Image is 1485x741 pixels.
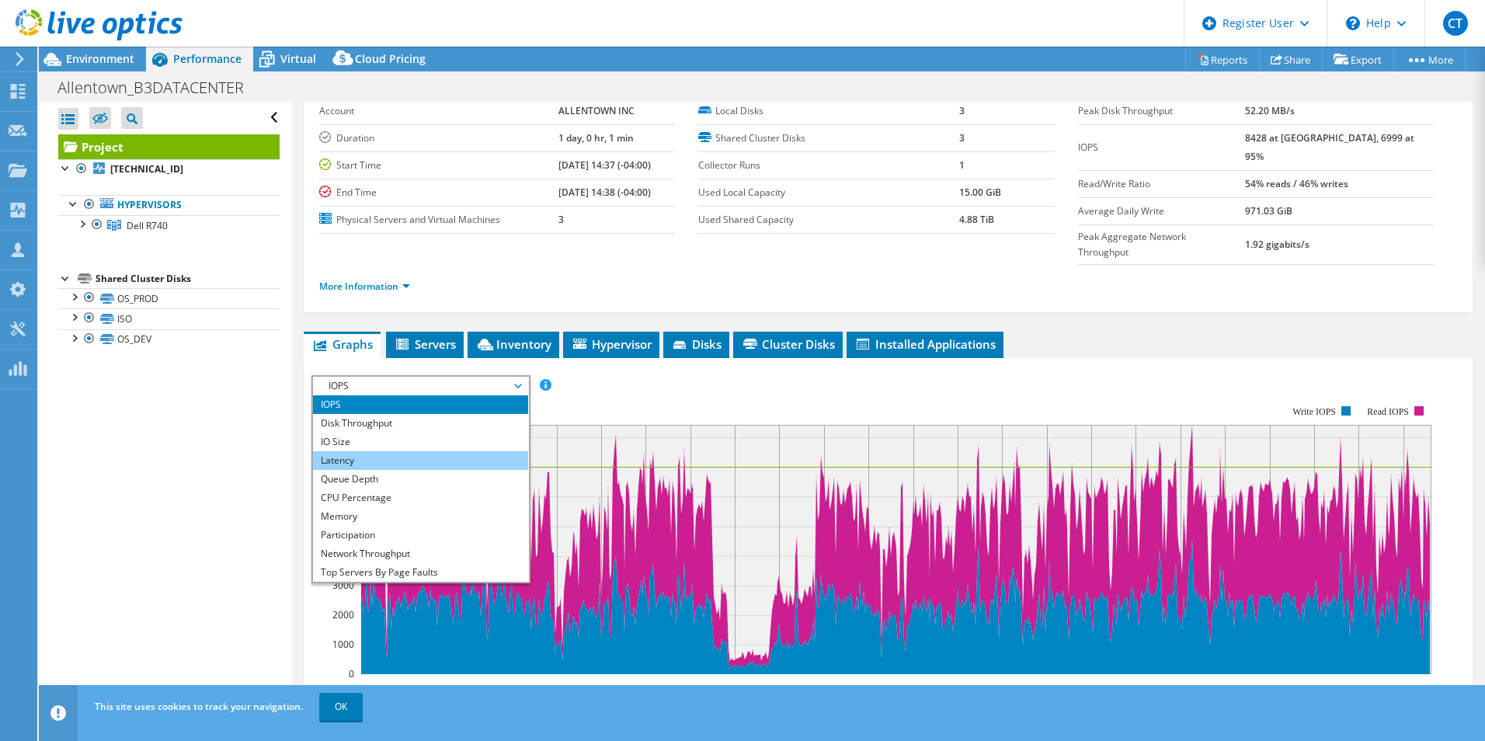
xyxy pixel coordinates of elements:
a: Export [1322,47,1394,71]
label: IOPS [1078,140,1245,155]
a: Project [58,134,280,159]
li: Network Throughput [313,544,528,563]
b: [DATE] 14:38 (-04:00) [558,186,651,199]
span: IOPS [321,377,520,395]
span: Servers [394,336,456,352]
text: 04:00 [945,682,969,695]
label: Shared Cluster Disks [698,130,959,146]
text: 13:00 [1346,682,1370,695]
label: Used Local Capacity [698,185,959,200]
b: 4.88 TiB [959,213,994,226]
li: CPU Percentage [313,489,528,507]
label: Account [319,103,558,119]
svg: \n [1346,16,1360,30]
span: Installed Applications [854,336,996,352]
a: OS_DEV [58,329,280,350]
span: Disks [671,336,722,352]
label: Physical Servers and Virtual Machines [319,212,558,228]
b: 1 [959,158,965,172]
text: 02:00 [856,682,880,695]
span: Environment [66,51,134,66]
text: Read IOPS [1367,406,1409,417]
text: 2000 [332,608,354,621]
text: 06:00 [1035,682,1059,695]
label: Collector Runs [698,158,959,173]
text: 15:00 [366,682,390,695]
text: 12:00 [1302,682,1326,695]
text: 3000 [332,579,354,592]
label: Average Daily Write [1078,204,1245,219]
text: 16:00 [410,682,434,695]
b: 54% reads / 46% writes [1245,177,1348,190]
text: 18:00 [499,682,523,695]
b: ALLENTOWN INC [558,104,635,117]
b: 15.00 GiB [959,186,1001,199]
label: Read/Write Ratio [1078,176,1245,192]
label: End Time [319,185,558,200]
b: 3 [558,213,564,226]
li: IO Size [313,433,528,451]
span: This site uses cookies to track your navigation. [95,700,303,713]
text: 00:00 [767,682,791,695]
span: Cluster Disks [741,336,835,352]
b: 8428 at [GEOGRAPHIC_DATA], 6999 at 95% [1245,131,1414,163]
a: [TECHNICAL_ID] [58,159,280,179]
label: Local Disks [698,103,959,119]
text: 22:00 [678,682,702,695]
label: Peak Disk Throughput [1078,103,1245,119]
label: Start Time [319,158,558,173]
text: 23:00 [722,682,746,695]
a: Reports [1185,47,1260,71]
b: 1.92 gigabits/s [1245,238,1309,251]
a: Dell R740 [58,215,280,235]
li: Memory [313,507,528,526]
text: 0 [349,667,354,680]
span: Hypervisor [571,336,652,352]
a: Share [1259,47,1323,71]
text: 1000 [332,638,354,651]
text: 05:00 [989,682,1014,695]
b: 3 [959,104,965,117]
span: Virtual [280,51,316,66]
text: 08:00 [1123,682,1147,695]
text: 11:00 [1257,682,1282,695]
text: 21:00 [633,682,657,695]
li: IOPS [313,395,528,414]
label: Used Shared Capacity [698,212,959,228]
label: Duration [319,130,558,146]
li: Top Servers By Page Faults [313,563,528,582]
a: More [1393,47,1466,71]
a: OK [319,693,363,721]
span: Performance [173,51,242,66]
li: Disk Throughput [313,414,528,433]
span: Graphs [311,336,373,352]
text: 17:00 [455,682,479,695]
a: ISO [58,308,280,329]
text: 03:00 [901,682,925,695]
label: Peak Aggregate Network Throughput [1078,229,1245,260]
li: Queue Depth [313,470,528,489]
b: 3 [959,131,965,144]
li: Participation [313,526,528,544]
text: 09:00 [1168,682,1192,695]
text: 01:00 [812,682,836,695]
span: Cloud Pricing [355,51,426,66]
div: Shared Cluster Disks [96,270,280,288]
b: [TECHNICAL_ID] [110,162,183,176]
text: 20:00 [589,682,613,695]
b: [DATE] 14:37 (-04:00) [558,158,651,172]
b: 971.03 GiB [1245,204,1292,217]
text: 10:00 [1212,682,1236,695]
a: OS_PROD [58,288,280,308]
text: 19:00 [544,682,569,695]
li: Latency [313,451,528,470]
a: Hypervisors [58,195,280,215]
span: Inventory [475,336,551,352]
a: More Information [319,280,410,293]
text: 07:00 [1079,682,1103,695]
b: 1 day, 0 hr, 1 min [558,131,634,144]
text: 14:00 [1391,682,1415,695]
span: CT [1443,11,1468,36]
text: Write IOPS [1292,406,1336,417]
b: 52.20 MB/s [1245,104,1295,117]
